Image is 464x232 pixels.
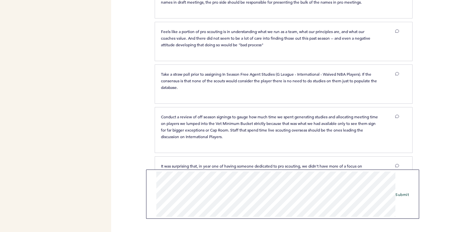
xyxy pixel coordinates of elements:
[395,191,409,198] button: Submit
[161,29,371,47] span: Feels like a portion of pro scouting is in understanding what we run as a team, what our principl...
[161,114,379,139] span: Conduct a review of off season signings to gauge how much time we spent generating studies and al...
[161,163,378,182] span: It was surprising that, in year one of having someone dedicated to pro scouting, we didn't have m...
[161,71,378,90] span: Take a straw poll prior to assigning In Season Free Agent Studies (G League - International - Wai...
